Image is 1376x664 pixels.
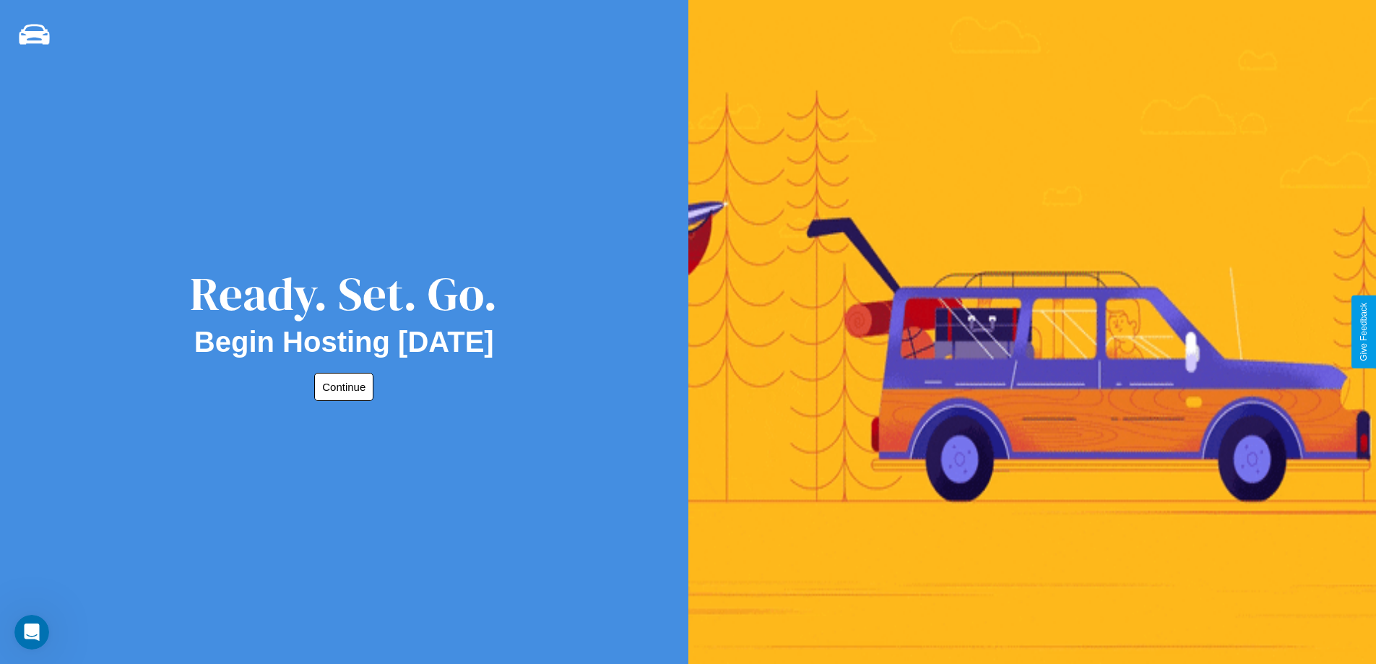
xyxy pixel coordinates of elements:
[190,262,498,326] div: Ready. Set. Go.
[14,615,49,650] iframe: Intercom live chat
[314,373,373,401] button: Continue
[194,326,494,358] h2: Begin Hosting [DATE]
[1359,303,1369,361] div: Give Feedback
